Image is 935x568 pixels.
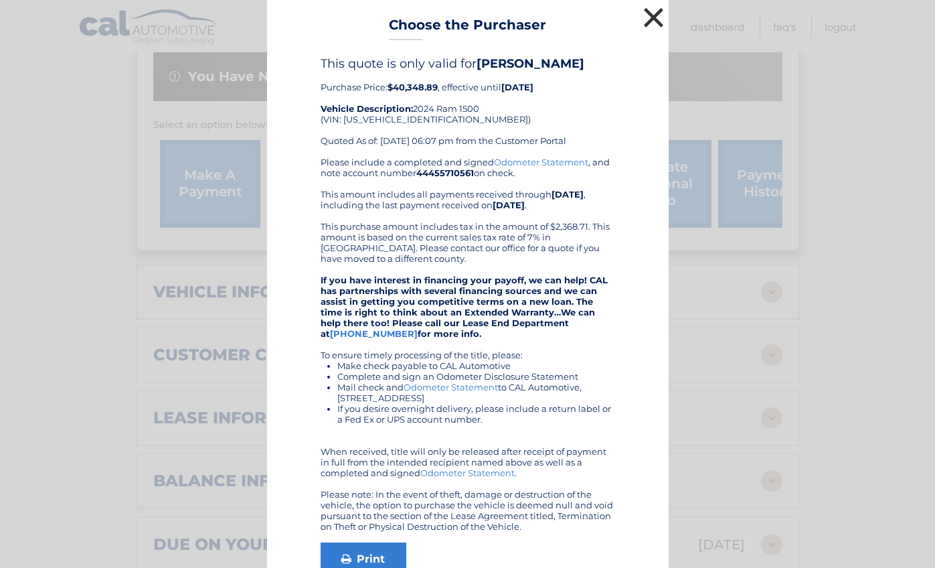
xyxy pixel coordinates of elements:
[388,82,438,92] b: $40,348.89
[337,403,615,425] li: If you desire overnight delivery, please include a return label or a Fed Ex or UPS account number.
[477,56,584,71] b: [PERSON_NAME]
[420,468,515,478] a: Odometer Statement
[337,360,615,371] li: Make check payable to CAL Automotive
[337,382,615,403] li: Mail check and to CAL Automotive, [STREET_ADDRESS]
[321,157,615,532] div: Please include a completed and signed , and note account number on check. This amount includes al...
[416,167,474,178] b: 44455710561
[551,189,584,200] b: [DATE]
[321,103,413,114] strong: Vehicle Description:
[404,382,498,393] a: Odometer Statement
[330,328,418,339] a: [PHONE_NUMBER]
[321,56,615,71] h4: This quote is only valid for
[494,157,588,167] a: Odometer Statement
[641,4,667,31] button: ×
[337,371,615,382] li: Complete and sign an Odometer Disclosure Statement
[389,17,546,40] h3: Choose the Purchaser
[321,56,615,157] div: Purchase Price: , effective until 2024 Ram 1500 (VIN: [US_VEHICLE_IDENTIFICATION_NUMBER]) Quoted ...
[321,275,608,339] strong: If you have interest in financing your payoff, we can help! CAL has partnerships with several fin...
[501,82,533,92] b: [DATE]
[493,200,525,210] b: [DATE]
